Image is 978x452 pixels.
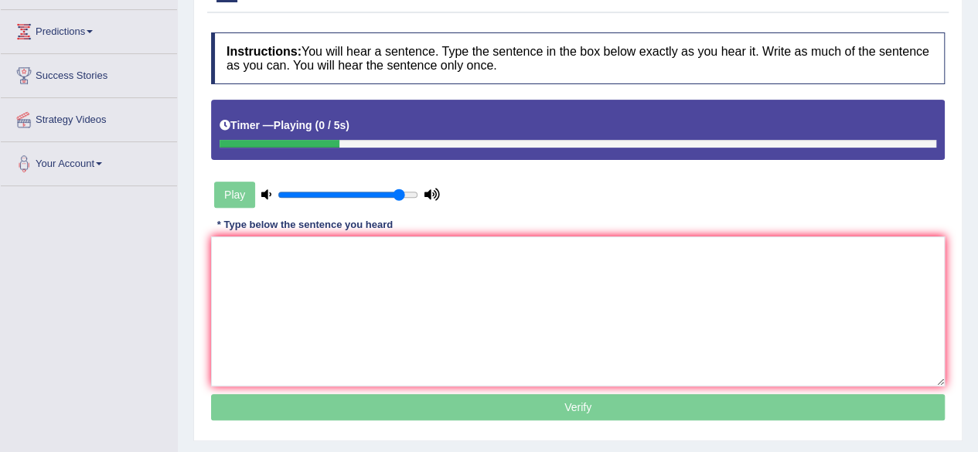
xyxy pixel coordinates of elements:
h5: Timer — [220,120,349,131]
b: ( [315,119,319,131]
b: ) [346,119,349,131]
b: Instructions: [227,45,302,58]
div: * Type below the sentence you heard [211,218,399,233]
b: 0 / 5s [319,119,346,131]
h4: You will hear a sentence. Type the sentence in the box below exactly as you hear it. Write as muc... [211,32,945,84]
b: Playing [274,119,312,131]
a: Strategy Videos [1,98,177,137]
a: Success Stories [1,54,177,93]
a: Your Account [1,142,177,181]
a: Predictions [1,10,177,49]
